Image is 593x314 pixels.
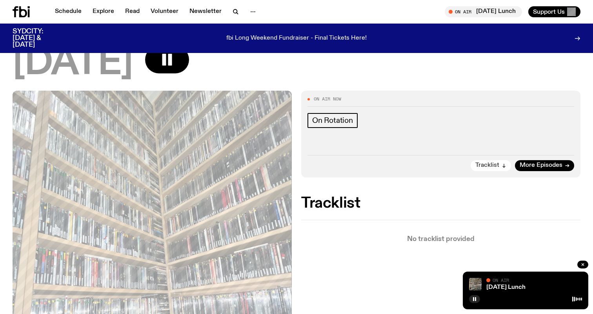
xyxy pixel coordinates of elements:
span: [DATE] [13,46,133,81]
a: More Episodes [515,160,574,171]
button: Tracklist [471,160,511,171]
a: Schedule [50,6,86,17]
a: Volunteer [146,6,183,17]
button: On Air[DATE] Lunch [445,6,522,17]
p: No tracklist provided [301,236,580,243]
span: On Rotation [312,116,353,125]
a: Newsletter [185,6,226,17]
a: [DATE] Lunch [486,284,526,290]
span: Tracklist [475,162,499,168]
a: On Rotation [307,113,358,128]
span: On Air Now [314,97,341,101]
h2: Tracklist [301,196,580,210]
p: fbi Long Weekend Fundraiser - Final Tickets Here! [226,35,367,42]
a: Read [120,6,144,17]
h3: SYDCITY: [DATE] & [DATE] [13,28,63,48]
a: Explore [88,6,119,17]
span: Support Us [533,8,565,15]
img: A corner shot of the fbi music library [469,278,482,290]
span: More Episodes [520,162,562,168]
button: Support Us [528,6,580,17]
span: On Air [493,277,509,283]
